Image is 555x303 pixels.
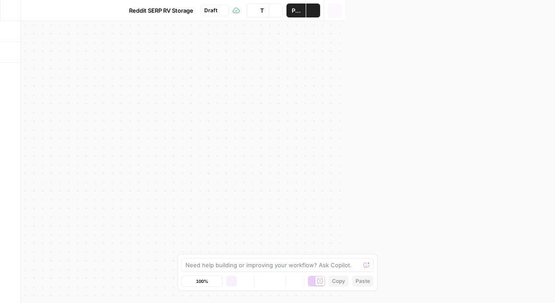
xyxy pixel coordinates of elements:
button: Reddit SERP RV Storage [116,3,199,17]
button: Publish [286,3,306,17]
span: Publish [292,6,300,15]
span: Copy [332,277,345,285]
span: Reddit SERP RV Storage [129,6,193,15]
button: Draft [200,5,229,16]
button: Test Workflow [247,3,269,17]
span: Draft [204,7,217,14]
span: 100% [196,278,208,285]
button: Copy [328,275,349,287]
span: Test Workflow [260,6,264,15]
